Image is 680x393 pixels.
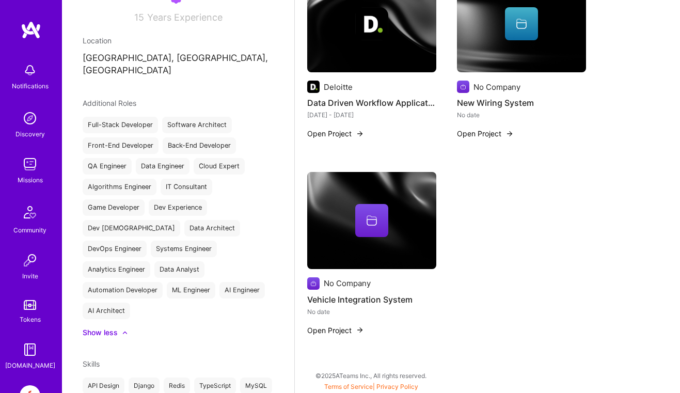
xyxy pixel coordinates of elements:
[83,327,118,338] div: Show less
[83,137,159,154] div: Front-End Developer
[83,179,156,195] div: Algorithms Engineer
[18,175,43,185] div: Missions
[18,200,42,225] img: Community
[307,81,320,93] img: Company logo
[457,96,586,109] h4: New Wiring System
[20,108,40,129] img: discovery
[162,117,232,133] div: Software Architect
[83,241,147,257] div: DevOps Engineer
[134,12,144,23] span: 15
[307,325,364,336] button: Open Project
[307,128,364,139] button: Open Project
[20,314,41,325] div: Tokens
[20,250,40,271] img: Invite
[83,359,100,368] span: Skills
[324,82,353,92] div: Deloitte
[5,360,55,371] div: [DOMAIN_NAME]
[83,158,132,175] div: QA Engineer
[505,130,514,138] img: arrow-right
[307,277,320,290] img: Company logo
[20,154,40,175] img: teamwork
[167,282,215,298] div: ML Engineer
[83,99,136,107] span: Additional Roles
[147,12,223,23] span: Years Experience
[194,158,245,175] div: Cloud Expert
[83,220,180,237] div: Dev [DEMOGRAPHIC_DATA]
[307,306,436,317] div: No date
[324,383,418,390] span: |
[136,158,189,175] div: Data Engineer
[324,278,371,289] div: No Company
[356,326,364,334] img: arrow-right
[13,225,46,235] div: Community
[20,60,40,81] img: bell
[356,130,364,138] img: arrow-right
[83,117,158,133] div: Full-Stack Developer
[22,271,38,281] div: Invite
[149,199,207,216] div: Dev Experience
[21,21,41,39] img: logo
[15,129,45,139] div: Discovery
[457,109,586,120] div: No date
[376,383,418,390] a: Privacy Policy
[83,35,274,46] div: Location
[307,172,436,269] img: cover
[83,199,145,216] div: Game Developer
[307,293,436,306] h4: Vehicle Integration System
[184,220,240,237] div: Data Architect
[457,81,469,93] img: Company logo
[83,303,130,319] div: AI Architect
[307,109,436,120] div: [DATE] - [DATE]
[324,383,373,390] a: Terms of Service
[12,81,49,91] div: Notifications
[83,52,274,77] p: [GEOGRAPHIC_DATA], [GEOGRAPHIC_DATA], [GEOGRAPHIC_DATA]
[151,241,217,257] div: Systems Engineer
[83,261,150,278] div: Analytics Engineer
[219,282,265,298] div: AI Engineer
[473,82,520,92] div: No Company
[161,179,212,195] div: IT Consultant
[83,282,163,298] div: Automation Developer
[24,300,36,310] img: tokens
[307,96,436,109] h4: Data Driven Workflow Application
[457,128,514,139] button: Open Project
[20,339,40,360] img: guide book
[355,7,388,40] img: Company logo
[163,137,236,154] div: Back-End Developer
[154,261,204,278] div: Data Analyst
[62,363,680,388] div: © 2025 ATeams Inc., All rights reserved.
